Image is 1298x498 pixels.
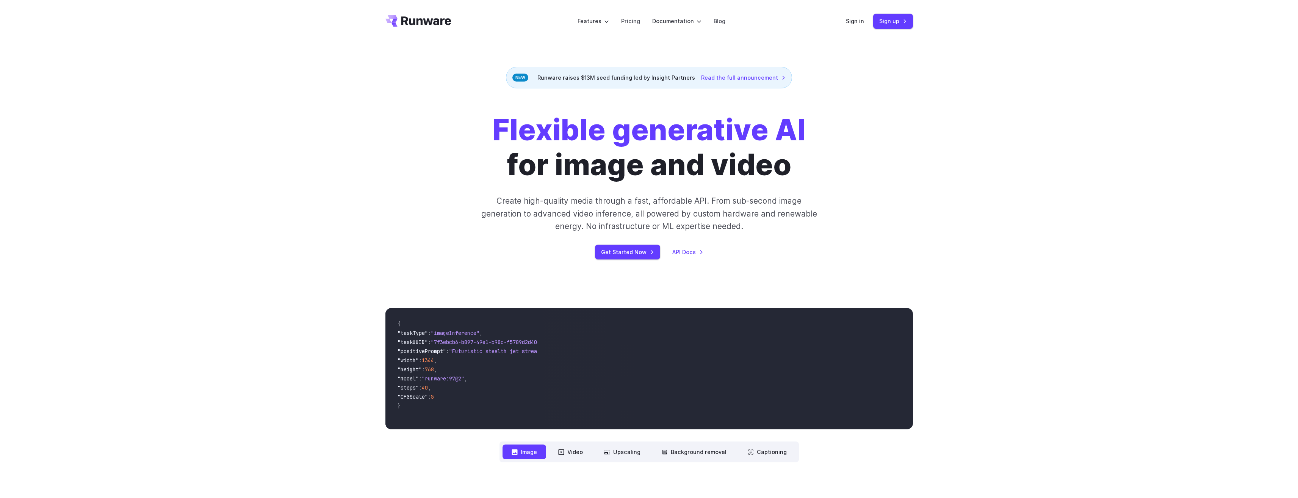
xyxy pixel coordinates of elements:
h1: for image and video [493,113,806,182]
span: "CFGScale" [398,393,428,400]
div: Runware raises $13M seed funding led by Insight Partners [506,67,792,88]
button: Captioning [739,445,796,459]
strong: Flexible generative AI [493,112,806,148]
span: , [434,357,437,364]
button: Image [503,445,546,459]
span: , [428,384,431,391]
a: Blog [714,17,725,25]
span: } [398,402,401,409]
span: : [428,393,431,400]
span: , [479,330,482,336]
label: Documentation [652,17,701,25]
p: Create high-quality media through a fast, affordable API. From sub-second image generation to adv... [480,195,818,233]
span: : [419,375,422,382]
span: "Futuristic stealth jet streaking through a neon-lit cityscape with glowing purple exhaust" [449,348,725,355]
span: 1344 [422,357,434,364]
a: Get Started Now [595,245,660,259]
span: "steps" [398,384,419,391]
a: Go to / [385,15,451,27]
a: Sign up [873,14,913,28]
span: 40 [422,384,428,391]
span: "7f3ebcb6-b897-49e1-b98c-f5789d2d40d7" [431,339,546,346]
button: Background removal [653,445,736,459]
span: 768 [425,366,434,373]
span: : [446,348,449,355]
button: Video [549,445,592,459]
span: "taskUUID" [398,339,428,346]
span: : [428,339,431,346]
span: "height" [398,366,422,373]
label: Features [578,17,609,25]
span: , [434,366,437,373]
span: "imageInference" [431,330,479,336]
a: Sign in [846,17,864,25]
a: Read the full announcement [701,73,786,82]
span: , [464,375,467,382]
span: "width" [398,357,419,364]
span: : [428,330,431,336]
span: "positivePrompt" [398,348,446,355]
span: "runware:97@2" [422,375,464,382]
span: : [419,384,422,391]
span: "model" [398,375,419,382]
span: 5 [431,393,434,400]
button: Upscaling [595,445,650,459]
a: API Docs [672,248,703,256]
span: : [422,366,425,373]
span: "taskType" [398,330,428,336]
span: { [398,320,401,327]
span: : [419,357,422,364]
a: Pricing [621,17,640,25]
